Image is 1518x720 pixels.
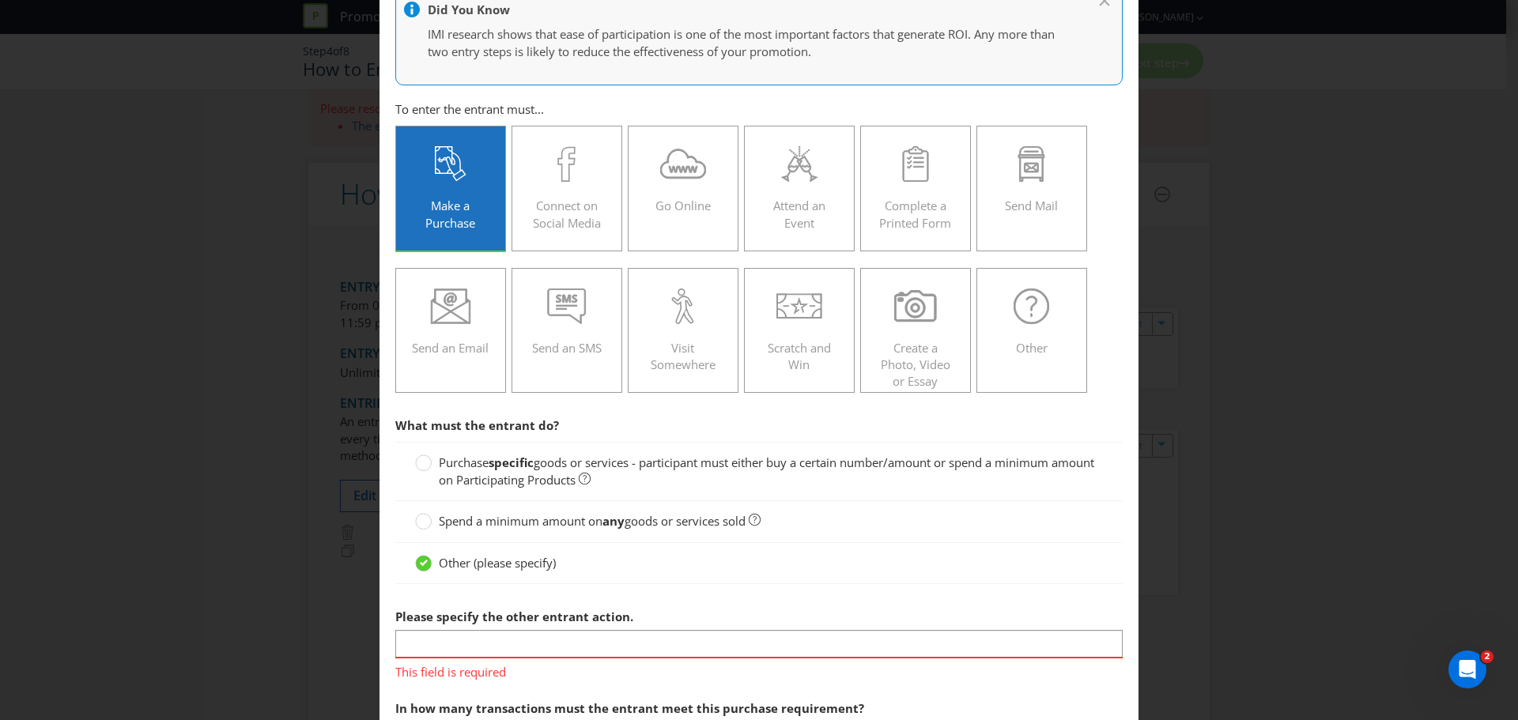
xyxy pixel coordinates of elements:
span: To enter the entrant must... [395,101,544,117]
span: Go Online [655,198,711,213]
span: Connect on Social Media [533,198,601,230]
span: Attend an Event [773,198,825,230]
span: Purchase [439,454,489,470]
span: Other (please specify) [439,555,556,571]
p: IMI research shows that ease of participation is one of the most important factors that generate ... [428,26,1074,60]
strong: any [602,513,625,529]
span: Send Mail [1005,198,1058,213]
span: Send an Email [412,340,489,356]
strong: specific [489,454,534,470]
span: Complete a Printed Form [879,198,951,230]
span: Please specify the other entrant action. [395,609,633,624]
span: Visit Somewhere [651,340,716,372]
span: This field is required [395,658,1123,681]
span: 2 [1481,650,1493,663]
iframe: Intercom live chat [1448,650,1486,688]
span: Spend a minimum amount on [439,513,602,529]
span: Create a Photo, Video or Essay [881,340,950,390]
span: In how many transactions must the entrant meet this purchase requirement? [395,700,864,716]
span: What must the entrant do? [395,417,559,433]
span: goods or services sold [625,513,746,529]
span: Scratch and Win [768,340,831,372]
span: Send an SMS [532,340,602,356]
span: goods or services - participant must either buy a certain number/amount or spend a minimum amount... [439,454,1094,487]
span: Make a Purchase [425,198,475,230]
span: Other [1016,340,1048,356]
